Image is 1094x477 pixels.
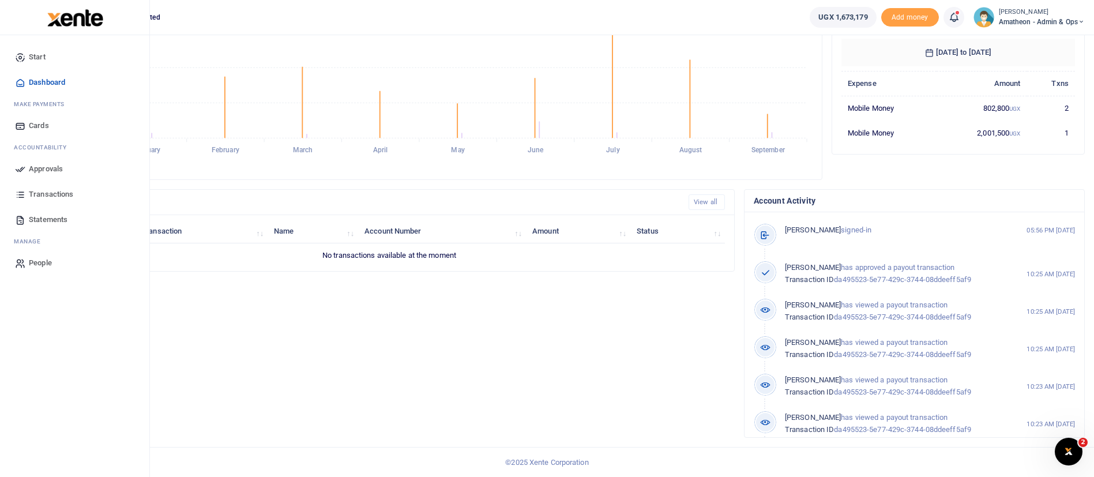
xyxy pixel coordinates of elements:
[785,375,841,384] span: [PERSON_NAME]
[937,121,1027,145] td: 2,001,500
[785,412,1002,436] p: has viewed a payout transaction da495523-5e77-429c-3744-08ddeeff5af9
[9,113,140,138] a: Cards
[47,9,103,27] img: logo-large
[785,425,834,434] span: Transaction ID
[29,120,49,132] span: Cards
[528,147,544,155] tspan: June
[1027,71,1075,96] th: Txns
[22,143,66,152] span: countability
[29,257,52,269] span: People
[9,44,140,70] a: Start
[29,189,73,200] span: Transactions
[999,7,1085,17] small: [PERSON_NAME]
[1027,226,1075,235] small: 05:56 PM [DATE]
[785,350,834,359] span: Transaction ID
[9,232,140,250] li: M
[973,7,1085,28] a: profile-user [PERSON_NAME] Amatheon - Admin & Ops
[54,196,679,209] h4: Recent Transactions
[754,194,1075,207] h4: Account Activity
[1027,96,1075,121] td: 2
[881,8,939,27] li: Toup your wallet
[451,147,464,155] tspan: May
[785,224,1002,236] p: signed-in
[9,250,140,276] a: People
[881,8,939,27] span: Add money
[1027,121,1075,145] td: 1
[373,147,388,155] tspan: April
[785,337,1002,361] p: has viewed a payout transaction da495523-5e77-429c-3744-08ddeeff5af9
[606,147,619,155] tspan: July
[54,243,725,268] td: No transactions available at the moment
[999,17,1085,27] span: Amatheon - Admin & Ops
[881,12,939,21] a: Add money
[785,301,841,309] span: [PERSON_NAME]
[9,156,140,182] a: Approvals
[679,147,702,155] tspan: August
[1009,130,1020,137] small: UGX
[29,77,65,88] span: Dashboard
[1078,438,1088,447] span: 2
[358,219,526,243] th: Account Number: activate to sort column ascending
[785,413,841,422] span: [PERSON_NAME]
[526,219,630,243] th: Amount: activate to sort column ascending
[9,138,140,156] li: Ac
[9,70,140,95] a: Dashboard
[937,71,1027,96] th: Amount
[1009,106,1020,112] small: UGX
[689,194,725,210] a: View all
[785,263,841,272] span: [PERSON_NAME]
[29,51,46,63] span: Start
[20,100,65,108] span: ake Payments
[9,182,140,207] a: Transactions
[9,207,140,232] a: Statements
[841,121,937,145] td: Mobile Money
[805,7,881,28] li: Wallet ballance
[1027,382,1075,392] small: 10:23 AM [DATE]
[785,226,841,234] span: [PERSON_NAME]
[785,262,1002,286] p: has approved a payout transaction da495523-5e77-429c-3744-08ddeeff5af9
[212,147,239,155] tspan: February
[1027,307,1075,317] small: 10:25 AM [DATE]
[785,388,834,396] span: Transaction ID
[268,219,358,243] th: Name: activate to sort column ascending
[785,275,834,284] span: Transaction ID
[293,147,313,155] tspan: March
[1027,269,1075,279] small: 10:25 AM [DATE]
[785,338,841,347] span: [PERSON_NAME]
[29,214,67,226] span: Statements
[1027,419,1075,429] small: 10:23 AM [DATE]
[751,147,785,155] tspan: September
[973,7,994,28] img: profile-user
[937,96,1027,121] td: 802,800
[1055,438,1082,465] iframe: Intercom live chat
[841,96,937,121] td: Mobile Money
[9,95,140,113] li: M
[630,219,725,243] th: Status: activate to sort column ascending
[135,219,268,243] th: Transaction: activate to sort column ascending
[841,39,1075,66] h6: [DATE] to [DATE]
[841,71,937,96] th: Expense
[785,313,834,321] span: Transaction ID
[1027,344,1075,354] small: 10:25 AM [DATE]
[785,299,1002,324] p: has viewed a payout transaction da495523-5e77-429c-3744-08ddeeff5af9
[136,147,161,155] tspan: January
[20,237,41,246] span: anage
[810,7,876,28] a: UGX 1,673,179
[46,13,103,21] a: logo-small logo-large logo-large
[785,374,1002,399] p: has viewed a payout transaction da495523-5e77-429c-3744-08ddeeff5af9
[29,163,63,175] span: Approvals
[818,12,867,23] span: UGX 1,673,179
